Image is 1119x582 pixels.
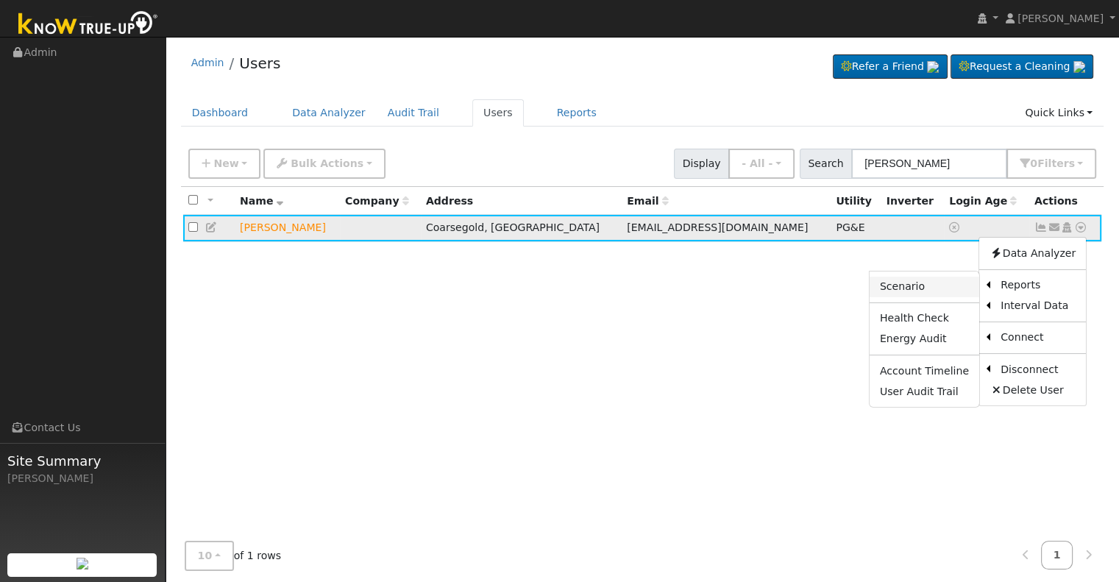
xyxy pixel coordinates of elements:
[627,195,668,207] span: Email
[11,8,166,41] img: Know True-Up
[949,221,962,233] a: No login access
[627,221,808,233] span: [EMAIL_ADDRESS][DOMAIN_NAME]
[235,215,340,242] td: Lead
[1034,221,1048,233] a: Show Graph
[7,471,157,486] div: [PERSON_NAME]
[870,381,979,402] a: User Audit Trail
[191,57,224,68] a: Admin
[213,157,238,169] span: New
[990,296,1086,316] a: Interval Data
[1074,220,1087,235] a: Other actions
[421,215,622,242] td: Coarsegold, [GEOGRAPHIC_DATA]
[1006,149,1096,179] button: 0Filters
[949,195,1017,207] span: Days since last login
[1034,194,1096,209] div: Actions
[7,451,157,471] span: Site Summary
[188,149,261,179] button: New
[927,61,939,73] img: retrieve
[836,194,875,209] div: Utility
[291,157,363,169] span: Bulk Actions
[887,194,939,209] div: Inverter
[674,149,729,179] span: Display
[1073,61,1085,73] img: retrieve
[345,195,408,207] span: Company name
[870,308,979,329] a: Health Check Report
[951,54,1093,79] a: Request a Cleaning
[1068,157,1074,169] span: s
[281,99,377,127] a: Data Analyzer
[198,550,213,561] span: 10
[870,361,979,381] a: Account Timeline Report
[77,558,88,569] img: retrieve
[870,277,979,297] a: Scenario Report
[181,99,260,127] a: Dashboard
[800,149,852,179] span: Search
[836,221,864,233] span: PG&E
[426,194,617,209] div: Address
[205,221,219,233] a: Edit User
[851,149,1007,179] input: Search
[833,54,948,79] a: Refer a Friend
[472,99,524,127] a: Users
[1014,99,1104,127] a: Quick Links
[1060,221,1073,233] a: Login As
[185,541,234,571] button: 10
[240,195,283,207] span: Name
[979,243,1086,263] a: Data Analyzer
[1017,13,1104,24] span: [PERSON_NAME]
[546,99,608,127] a: Reports
[979,380,1086,400] a: Delete User
[263,149,385,179] button: Bulk Actions
[1041,541,1073,569] a: 1
[990,275,1086,296] a: Reports
[239,54,280,72] a: Users
[377,99,450,127] a: Audit Trail
[870,329,979,349] a: Energy Audit Report
[990,327,1086,348] a: Connect
[1037,157,1075,169] span: Filter
[728,149,795,179] button: - All -
[990,359,1086,380] a: Disconnect
[185,541,282,571] span: of 1 rows
[1048,220,1061,235] a: btfresno@att.net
